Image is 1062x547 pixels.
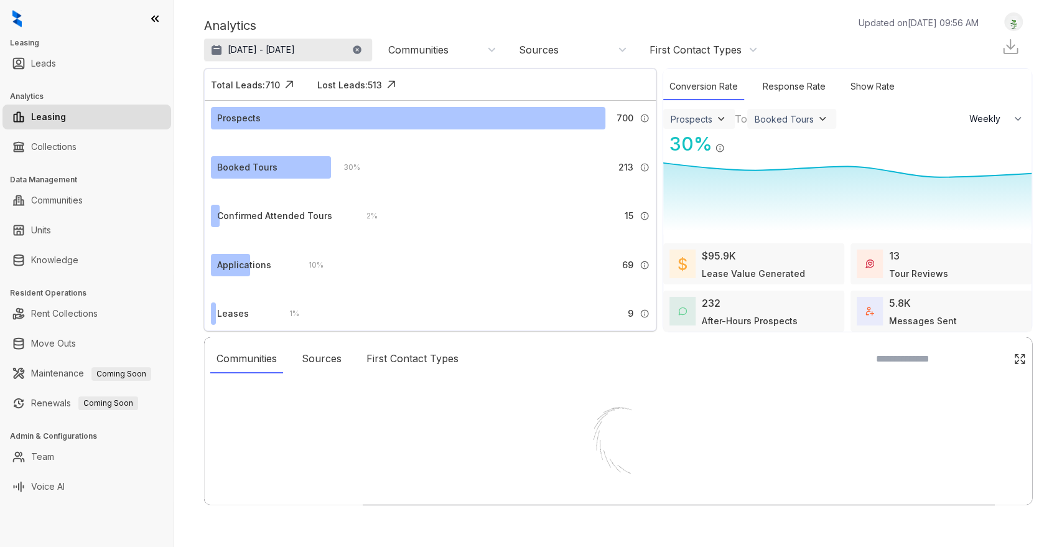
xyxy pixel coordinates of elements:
[702,248,736,263] div: $95.9K
[31,105,66,129] a: Leasing
[715,113,727,125] img: ViewFilterArrow
[865,307,874,316] img: TotalFum
[2,444,171,469] li: Team
[210,345,283,373] div: Communities
[388,43,449,57] div: Communities
[816,113,829,125] img: ViewFilterArrow
[12,10,22,27] img: logo
[678,256,687,271] img: LeaseValue
[556,381,681,505] img: Loader
[987,353,998,364] img: SearchIcon
[640,113,650,123] img: Info
[678,307,687,316] img: AfterHoursConversations
[217,258,271,272] div: Applications
[2,218,171,243] li: Units
[277,307,299,320] div: 1 %
[519,43,559,57] div: Sources
[640,162,650,172] img: Info
[217,209,332,223] div: Confirmed Attended Tours
[2,105,171,129] li: Leasing
[735,111,747,126] div: To
[217,161,277,174] div: Booked Tours
[628,307,633,320] span: 9
[969,113,1007,125] span: Weekly
[2,391,171,416] li: Renewals
[217,111,261,125] div: Prospects
[2,474,171,499] li: Voice AI
[671,114,712,124] div: Prospects
[962,108,1032,130] button: Weekly
[865,259,874,268] img: TourReviews
[360,345,465,373] div: First Contact Types
[354,209,378,223] div: 2 %
[10,174,174,185] h3: Data Management
[889,248,900,263] div: 13
[91,367,151,381] span: Coming Soon
[1005,16,1022,29] img: UserAvatar
[31,188,83,213] a: Communities
[725,132,743,151] img: Click Icon
[31,218,51,243] a: Units
[204,39,372,61] button: [DATE] - [DATE]
[31,474,65,499] a: Voice AI
[382,75,401,94] img: Click Icon
[618,161,633,174] span: 213
[757,73,832,100] div: Response Rate
[317,78,382,91] div: Lost Leads: 513
[2,301,171,326] li: Rent Collections
[204,16,256,35] p: Analytics
[280,75,299,94] img: Click Icon
[625,209,633,223] span: 15
[2,188,171,213] li: Communities
[2,248,171,273] li: Knowledge
[31,444,54,469] a: Team
[2,51,171,76] li: Leads
[31,248,78,273] a: Knowledge
[10,91,174,102] h3: Analytics
[663,73,744,100] div: Conversion Rate
[10,288,174,299] h3: Resident Operations
[2,361,171,386] li: Maintenance
[211,78,280,91] div: Total Leads: 710
[10,431,174,442] h3: Admin & Configurations
[31,134,77,159] a: Collections
[10,37,174,49] h3: Leasing
[217,307,249,320] div: Leases
[78,396,138,410] span: Coming Soon
[2,134,171,159] li: Collections
[889,296,911,311] div: 5.8K
[844,73,901,100] div: Show Rate
[1013,353,1026,365] img: Click Icon
[702,267,805,280] div: Lease Value Generated
[296,258,324,272] div: 10 %
[31,331,76,356] a: Move Outs
[889,314,957,327] div: Messages Sent
[755,114,814,124] div: Booked Tours
[715,143,725,153] img: Info
[2,331,171,356] li: Move Outs
[622,258,633,272] span: 69
[663,130,712,158] div: 30 %
[640,260,650,270] img: Info
[31,51,56,76] a: Leads
[228,44,295,56] p: [DATE] - [DATE]
[31,301,98,326] a: Rent Collections
[858,16,978,29] p: Updated on [DATE] 09:56 AM
[1001,37,1020,56] img: Download
[617,111,633,125] span: 700
[640,309,650,319] img: Info
[296,345,348,373] div: Sources
[650,43,742,57] div: First Contact Types
[702,296,720,311] div: 232
[31,391,138,416] a: RenewalsComing Soon
[889,267,948,280] div: Tour Reviews
[702,314,798,327] div: After-Hours Prospects
[640,211,650,221] img: Info
[331,161,360,174] div: 30 %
